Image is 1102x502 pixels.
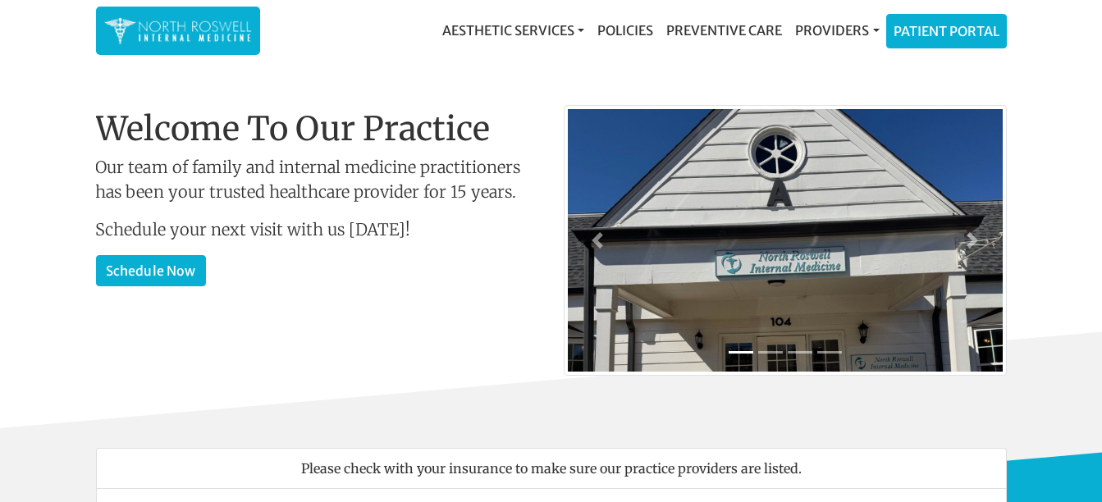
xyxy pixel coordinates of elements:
[436,14,591,47] a: Aesthetic Services
[887,15,1006,48] a: Patient Portal
[96,217,539,242] p: Schedule your next visit with us [DATE]!
[789,14,885,47] a: Providers
[96,255,206,286] a: Schedule Now
[660,14,789,47] a: Preventive Care
[591,14,660,47] a: Policies
[96,155,539,204] p: Our team of family and internal medicine practitioners has been your trusted healthcare provider ...
[104,15,252,47] img: North Roswell Internal Medicine
[96,109,539,148] h1: Welcome To Our Practice
[96,448,1007,489] li: Please check with your insurance to make sure our practice providers are listed.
